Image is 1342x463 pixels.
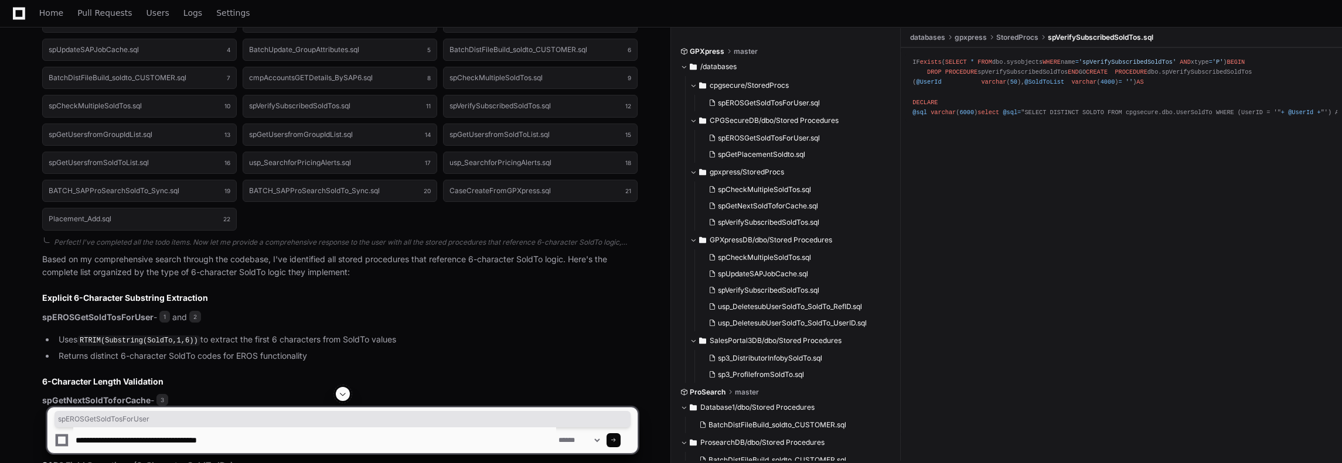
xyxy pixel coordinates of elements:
span: Logs [183,9,202,16]
h1: spCheckMultipleSoldTos.sql [49,102,142,109]
span: = [1119,78,1122,85]
button: Placement_Add.sql22 [42,208,237,230]
span: Settings [216,9,250,16]
span: WHERE [1043,59,1061,66]
button: spVerifySubscribedSoldTos.sql12 [443,95,638,117]
h1: spVerifySubscribedSoldTos.sql [449,102,551,109]
span: spEROSGetSoldTosForUser.sql [718,98,820,108]
span: varchar [931,109,956,116]
h1: spGetUsersfromSoldToList.sql [449,131,550,138]
span: StoredProcs [996,33,1038,42]
svg: Directory [690,60,697,74]
span: 50 [1010,78,1017,85]
button: BatchUpdate_GroupAttributes.sql5 [243,39,437,61]
span: cpgsecure/StoredProcs [710,81,789,90]
span: = [1075,59,1079,66]
span: = [1209,59,1212,66]
div: Perfect! I've completed all the todo items. Now let me provide a comprehensive response to the us... [54,238,638,247]
span: usp_DeletesubUserSoldTo_SoldTo_UserID.sql [718,318,867,328]
span: spVerifySubscribedSoldTos.sql [718,286,819,295]
span: 11 [426,101,431,111]
p: - and [42,311,638,324]
h1: BatchDistFileBuild_soldto_CUSTOMER.sql [49,74,186,81]
button: spCheckMultipleSoldTos.sql10 [42,95,237,117]
span: 9 [628,73,631,83]
h1: BatchDistFileBuild_soldto_CUSTOMER.sql [449,46,587,53]
span: 'spVerifySubscribedSoldTos' [1079,59,1176,66]
span: 15 [625,130,631,139]
span: END [1068,68,1078,76]
span: 7 [227,73,230,83]
span: spCheckMultipleSoldTos.sql [718,253,811,262]
span: 1 [159,311,170,323]
button: BatchDistFileBuild_soldto_CUSTOMER.sql7 [42,67,237,89]
span: spEROSGetSoldTosForUser.sql [718,133,820,143]
svg: Directory [699,233,706,247]
h1: usp_SearchforPricingAlerts.sql [449,159,551,166]
span: 'P' [1212,59,1223,66]
span: spGetNextSoldToforCache.sql [718,201,818,211]
span: AS [1136,78,1143,85]
span: gpxpress [955,33,987,42]
span: PROCEDURE [945,68,977,76]
h1: cmpAccountsGETDetails_BySAP6.sql [249,74,373,81]
span: sp3_DistributorInfobySoldTo.sql [718,354,822,363]
button: usp_SearchforPricingAlerts.sql18 [443,152,638,174]
button: SalesPortal3DB/dbo/Stored Procedures [690,331,892,350]
span: 14 [425,130,431,139]
span: spVerifySubscribedSoldTos.sql [1048,33,1153,42]
span: CPGSecureDB/dbo/Stored Procedures [710,116,839,125]
svg: Directory [699,165,706,179]
span: spVerifySubscribedSoldTos.sql [718,218,819,227]
span: @UserId [1288,109,1313,116]
span: + [1281,109,1285,116]
span: 10 [224,101,230,111]
strong: spEROSGetSoldTosForUser [42,312,154,322]
span: 4 [227,45,230,54]
span: gpxpress/StoredProcs [710,167,784,177]
span: 20 [424,186,431,196]
h1: BATCH_SAPProSearchSoldTo_Sync.sql [249,187,380,194]
button: spUpdateSAPJobCache.sql4 [42,39,237,61]
button: BATCH_SAPProSearchSoldTo_Sync.sql19 [42,180,237,202]
button: BatchDistFileBuild_soldto_CUSTOMER.sql6 [443,39,638,61]
button: spGetUsersfromGroupIdList.sql14 [243,124,437,146]
button: usp_DeletesubUserSoldTo_SoldTo_UserID.sql [704,315,885,331]
span: sp3_ProfilefromSoldTo.sql [718,370,804,379]
span: spGetPlacementSoldto.sql [718,150,805,159]
button: spCheckMultipleSoldTos.sql [704,249,885,266]
span: usp_DeletesubUserSoldTo_SoldTo_RefID.sql [718,302,862,311]
h1: spGetUsersfromGroupIdList.sql [49,131,152,138]
span: 6000 [959,109,974,116]
button: /databases [680,57,892,76]
span: exists [920,59,942,66]
span: FROM [977,59,992,66]
span: @sql [912,109,927,116]
h1: BatchUpdate_GroupAttributes.sql [249,46,359,53]
span: CREATE [1086,68,1108,76]
button: gpxpress/StoredProcs [690,163,892,181]
span: 18 [625,158,631,167]
button: usp_SearchforPricingAlerts.sql17 [243,152,437,174]
span: DECLARE [912,99,938,106]
span: select [977,109,999,116]
h1: BATCH_SAPProSearchSoldTo_Sync.sql [49,187,179,194]
button: sp3_DistributorInfobySoldTo.sql [704,350,885,366]
svg: Directory [699,114,706,128]
svg: Directory [699,78,706,92]
h1: CaseCreateFromGPXpress.sql [449,187,551,194]
button: spGetUsersfromSoldToList.sql16 [42,152,237,174]
span: 8 [427,73,431,83]
span: GPXpressDB/dbo/Stored Procedures [710,235,832,245]
button: spGetNextSoldToforCache.sql [704,198,885,214]
button: GPXpressDB/dbo/Stored Procedures [690,231,892,249]
span: databases [910,33,945,42]
span: 16 [224,158,230,167]
span: spUpdateSAPJobCache.sql [718,269,808,279]
span: @SoldToList [1024,78,1064,85]
span: + [1317,109,1320,116]
span: SELECT [945,59,967,66]
button: CaseCreateFromGPXpress.sql21 [443,180,638,202]
button: spGetPlacementSoldto.sql [704,146,885,163]
button: spGetUsersfromSoldToList.sql15 [443,124,638,146]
